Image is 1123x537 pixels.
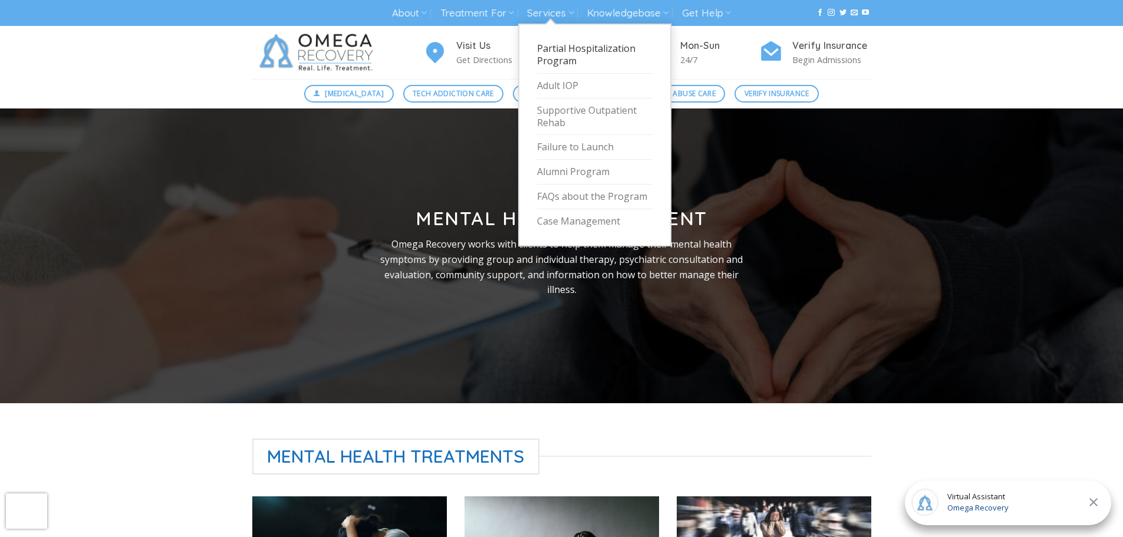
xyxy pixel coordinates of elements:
[792,53,871,67] p: Begin Admissions
[816,9,824,17] a: Follow on Facebook
[851,9,858,17] a: Send us an email
[440,2,514,24] a: Treatment For
[416,206,707,230] strong: Mental Health Treatment
[745,88,809,99] span: Verify Insurance
[537,74,653,98] a: Adult IOP
[587,2,668,24] a: Knowledgebase
[527,2,574,24] a: Services
[537,185,653,209] a: FAQs about the Program
[403,85,504,103] a: Tech Addiction Care
[252,26,385,79] img: Omega Recovery
[620,85,725,103] a: Substance Abuse Care
[325,88,384,99] span: [MEDICAL_DATA]
[392,2,427,24] a: About
[682,2,731,24] a: Get Help
[759,38,871,67] a: Verify Insurance Begin Admissions
[862,9,869,17] a: Follow on YouTube
[839,9,847,17] a: Follow on Twitter
[630,88,716,99] span: Substance Abuse Care
[680,38,759,54] h4: Mon-Sun
[371,237,753,297] p: Omega Recovery works with clients to help them manage their mental health symptoms by providing g...
[537,98,653,136] a: Supportive Outpatient Rehab
[537,160,653,185] a: Alumni Program
[413,88,494,99] span: Tech Addiction Care
[828,9,835,17] a: Follow on Instagram
[252,439,540,475] span: Mental Health Treatments
[304,85,394,103] a: [MEDICAL_DATA]
[735,85,819,103] a: Verify Insurance
[513,85,610,103] a: Mental Health Care
[456,38,535,54] h4: Visit Us
[456,53,535,67] p: Get Directions
[537,209,653,233] a: Case Management
[537,37,653,74] a: Partial Hospitalization Program
[537,135,653,160] a: Failure to Launch
[792,38,871,54] h4: Verify Insurance
[423,38,535,67] a: Visit Us Get Directions
[680,53,759,67] p: 24/7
